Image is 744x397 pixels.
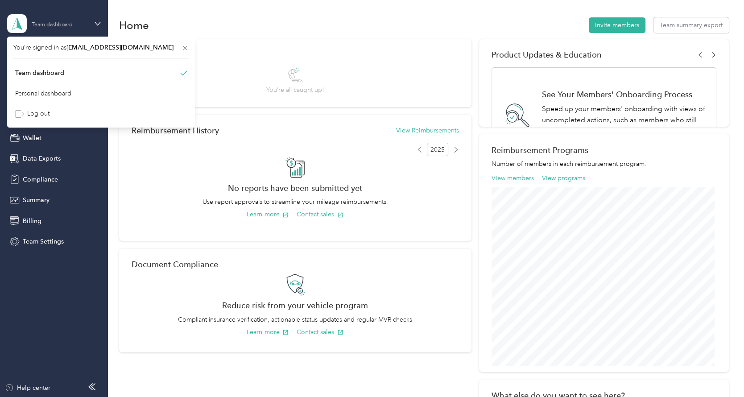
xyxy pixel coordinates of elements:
span: Product Updates & Education [492,50,602,59]
div: Log out [15,109,50,118]
span: Wallet [23,133,41,143]
span: You’re signed in as [13,43,189,52]
div: Personal dashboard [15,89,71,98]
h2: Reimbursement Programs [492,145,716,155]
span: You’re all caught up! [266,85,324,95]
span: Summary [23,195,50,205]
p: Compliant insurance verification, actionable status updates and regular MVR checks [132,315,459,324]
h1: See Your Members' Onboarding Process [542,90,706,99]
h2: Reimbursement History [132,126,219,135]
button: Learn more [247,210,289,219]
span: 2025 [427,143,448,156]
div: Team dashboard [15,68,64,78]
button: View programs [542,174,585,183]
span: Data Exports [23,154,61,163]
p: Speed up your members' onboarding with views of uncompleted actions, such as members who still ne... [542,103,706,136]
h2: Reduce risk from your vehicle program [132,301,459,310]
h2: Document Compliance [132,260,218,269]
button: Contact sales [297,327,343,337]
iframe: Everlance-gr Chat Button Frame [694,347,744,397]
button: Contact sales [297,210,343,219]
button: Team summary export [653,17,729,33]
p: Use report approvals to streamline your mileage reimbursements. [132,197,459,207]
div: My Tasks [132,50,459,59]
div: Team dashboard [32,22,73,28]
span: Team Settings [23,237,64,246]
h1: Home [119,21,149,30]
button: View members [492,174,534,183]
button: Invite members [589,17,645,33]
span: Billing [23,216,41,226]
button: View Reimbursements [396,126,459,135]
button: Help center [5,383,50,393]
span: [EMAIL_ADDRESS][DOMAIN_NAME] [66,44,174,51]
p: Number of members in each reimbursement program. [492,159,716,169]
button: Learn more [247,327,289,337]
span: Compliance [23,175,58,184]
h2: No reports have been submitted yet [132,183,459,193]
